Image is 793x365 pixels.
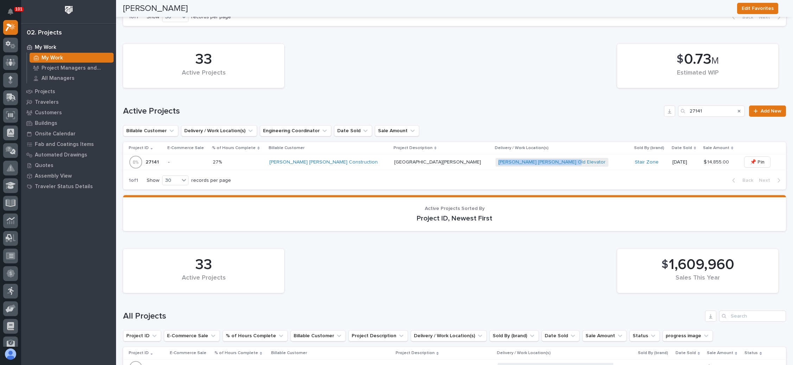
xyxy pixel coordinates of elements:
p: 27% [213,158,223,165]
p: Project Managers and Engineers [41,65,111,71]
span: Back [738,14,753,20]
div: Notifications101 [9,8,18,20]
a: My Work [21,42,116,52]
button: Back [727,14,756,20]
button: Sale Amount [375,125,419,136]
a: Project Managers and Engineers [27,63,116,73]
a: My Work [27,53,116,63]
input: Search [678,105,745,117]
a: All Managers [27,73,116,83]
p: Assembly View [35,173,72,179]
p: 27141 [146,158,160,165]
button: 📌 Pin [744,156,770,168]
a: Stair Zone [635,159,659,165]
p: Buildings [35,120,57,127]
a: Traveler Status Details [21,181,116,192]
div: Sales This Year [629,274,766,289]
p: Project ID, Newest First [132,214,778,223]
a: Fab and Coatings Items [21,139,116,149]
p: Show [147,178,159,184]
p: Billable Customer [271,349,307,357]
button: Date Sold [542,330,580,341]
span: 0.73 [684,52,711,67]
span: Active Projects Sorted By [425,206,485,211]
div: 30 [162,13,179,21]
span: $ [677,53,683,66]
span: $ [661,258,668,271]
div: Estimated WIP [629,69,766,84]
div: 33 [135,51,272,68]
span: 📌 Pin [750,158,765,166]
div: 30 [162,177,179,184]
button: Project Description [348,330,408,341]
p: Project ID [129,349,149,357]
a: [PERSON_NAME] [PERSON_NAME] Old Elevator [498,159,606,165]
a: Buildings [21,118,116,128]
span: Next [759,177,774,184]
p: Onsite Calendar [35,131,76,137]
p: My Work [35,44,56,51]
div: Active Projects [135,69,272,84]
button: Engineering Coordinator [260,125,331,136]
p: Date Sold [676,349,696,357]
a: Quotes [21,160,116,171]
p: Billable Customer [269,144,305,152]
p: Delivery / Work Location(s) [497,349,551,357]
h1: Active Projects [123,106,661,116]
button: Sale Amount [582,330,627,341]
p: All Managers [41,75,75,82]
a: Add New [749,105,786,117]
a: Automated Drawings [21,149,116,160]
p: Status [744,349,758,357]
p: records per page [191,14,231,20]
button: Date Sold [334,125,372,136]
span: M [711,56,719,65]
p: E-Commerce Sale [170,349,206,357]
p: Sale Amount [703,144,729,152]
p: Projects [35,89,55,95]
div: Active Projects [135,274,272,289]
p: Date Sold [672,144,692,152]
button: progress image [663,330,713,341]
p: Automated Drawings [35,152,87,158]
p: [DATE] [672,159,698,165]
a: Travelers [21,97,116,107]
button: E-Commerce Sale [164,330,220,341]
img: Workspace Logo [62,4,75,17]
span: Next [759,14,774,20]
button: Edit Favorites [737,3,778,14]
p: Project ID [129,144,149,152]
tr: 2714127141 -27%27% [PERSON_NAME] [PERSON_NAME] Construction [GEOGRAPHIC_DATA][PERSON_NAME][GEOGRA... [123,154,786,170]
p: % of Hours Complete [212,144,256,152]
a: [PERSON_NAME] [PERSON_NAME] Construction [269,159,378,165]
h2: [PERSON_NAME] [123,4,188,14]
p: Sold By (brand) [638,349,668,357]
p: Sale Amount [707,349,733,357]
input: Search [719,310,786,322]
button: Billable Customer [290,330,346,341]
a: Customers [21,107,116,118]
p: My Work [41,55,63,61]
p: 1 of 1 [123,8,144,26]
p: Travelers [35,99,59,105]
p: Traveler Status Details [35,184,93,190]
button: Billable Customer [123,125,178,136]
div: 33 [135,256,272,274]
button: Next [756,14,786,20]
p: Project Description [394,144,433,152]
span: 1,609,960 [669,256,734,274]
p: [GEOGRAPHIC_DATA][PERSON_NAME] [394,158,482,165]
button: Delivery / Work Location(s) [411,330,487,341]
p: Delivery / Work Location(s) [495,144,549,152]
button: Back [727,177,756,184]
a: Projects [21,86,116,97]
button: users-avatar [3,347,18,361]
p: % of Hours Complete [215,349,258,357]
button: Sold By (brand) [490,330,539,341]
p: 101 [15,7,23,12]
a: Onsite Calendar [21,128,116,139]
p: Sold By (brand) [634,144,664,152]
p: E-Commerce Sale [167,144,204,152]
